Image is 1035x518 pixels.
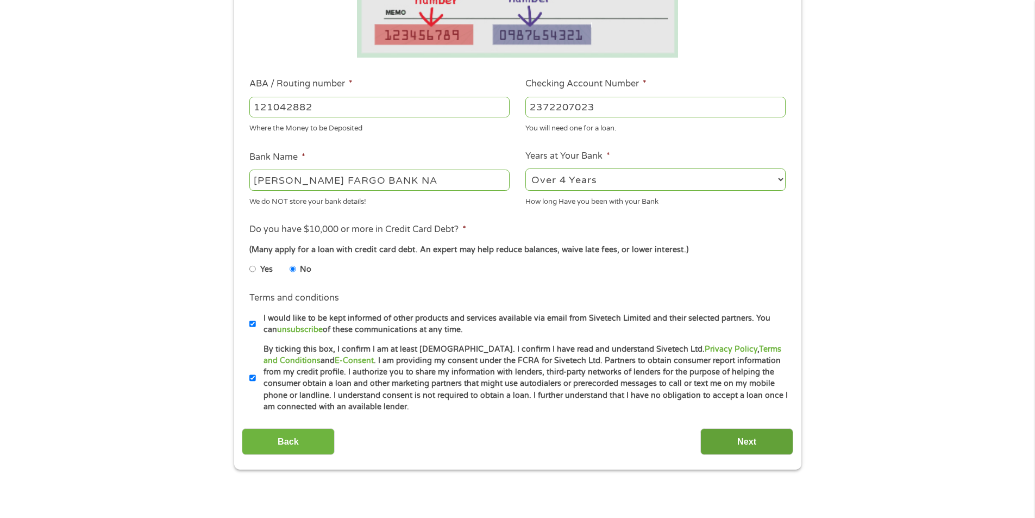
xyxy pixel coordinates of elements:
div: Where the Money to be Deposited [249,120,510,134]
label: Years at Your Bank [525,151,610,162]
a: Privacy Policy [705,345,757,354]
div: (Many apply for a loan with credit card debt. An expert may help reduce balances, waive late fees... [249,244,785,256]
div: You will need one for a loan. [525,120,786,134]
label: ABA / Routing number [249,78,353,90]
input: 263177916 [249,97,510,117]
label: Checking Account Number [525,78,647,90]
label: No [300,264,311,276]
div: How long Have you been with your Bank [525,192,786,207]
label: Do you have $10,000 or more in Credit Card Debt? [249,224,466,235]
input: 345634636 [525,97,786,117]
input: Next [700,428,793,455]
label: Bank Name [249,152,305,163]
input: Back [242,428,335,455]
a: E-Consent [335,356,374,365]
a: unsubscribe [277,325,323,334]
label: I would like to be kept informed of other products and services available via email from Sivetech... [256,313,789,336]
label: By ticking this box, I confirm I am at least [DEMOGRAPHIC_DATA]. I confirm I have read and unders... [256,344,789,413]
label: Terms and conditions [249,292,339,304]
div: We do NOT store your bank details! [249,192,510,207]
label: Yes [260,264,273,276]
a: Terms and Conditions [264,345,781,365]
